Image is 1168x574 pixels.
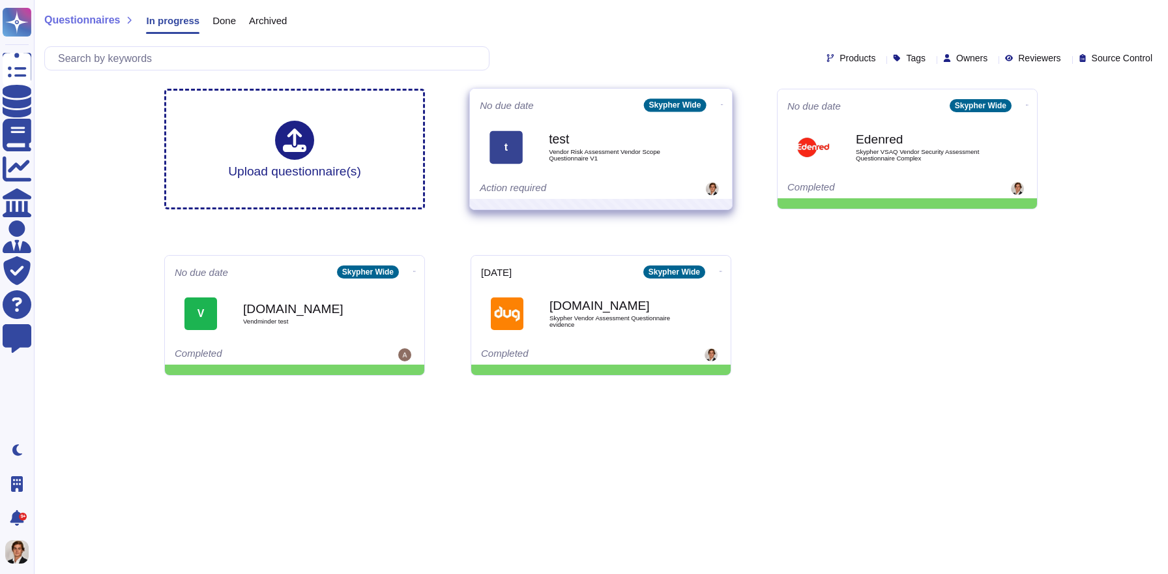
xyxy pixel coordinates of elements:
[491,297,523,330] img: Logo
[398,348,411,361] img: user
[249,16,287,25] span: Archived
[856,133,986,145] b: Edenred
[243,303,373,315] b: [DOMAIN_NAME]
[643,98,706,112] div: Skypher Wide
[212,16,236,25] span: Done
[44,15,120,25] span: Questionnaires
[481,267,512,277] span: [DATE]
[906,53,926,63] span: Tags
[706,183,719,196] img: user
[549,299,680,312] b: [DOMAIN_NAME]
[146,16,199,25] span: In progress
[787,182,947,195] div: Completed
[175,348,334,361] div: Completed
[549,149,680,161] span: Vendor Risk Assessment Vendor Scope Questionnaire V1
[643,265,705,279] div: Skypher Wide
[1011,182,1024,195] img: user
[481,348,641,361] div: Completed
[549,315,680,327] span: Skypher Vendor Assessment Questionnaire evidence
[1018,53,1060,63] span: Reviewers
[5,540,29,564] img: user
[950,99,1012,112] div: Skypher Wide
[705,348,718,361] img: user
[480,100,534,110] span: No due date
[3,537,38,566] button: user
[19,513,27,521] div: 9+
[856,149,986,161] span: Skypher VSAQ Vendor Security Assessment Questionnaire Complex
[797,131,830,164] img: Logo
[337,265,399,279] div: Skypher Wide
[228,121,361,177] div: Upload questionnaire(s)
[184,297,217,330] div: V
[839,53,875,63] span: Products
[956,53,987,63] span: Owners
[51,47,489,70] input: Search by keywords
[480,183,641,196] div: Action required
[243,318,373,325] span: Vendminder test
[175,267,228,277] span: No due date
[489,130,523,164] div: t
[549,133,680,145] b: test
[1092,53,1152,63] span: Source Control
[787,101,841,111] span: No due date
